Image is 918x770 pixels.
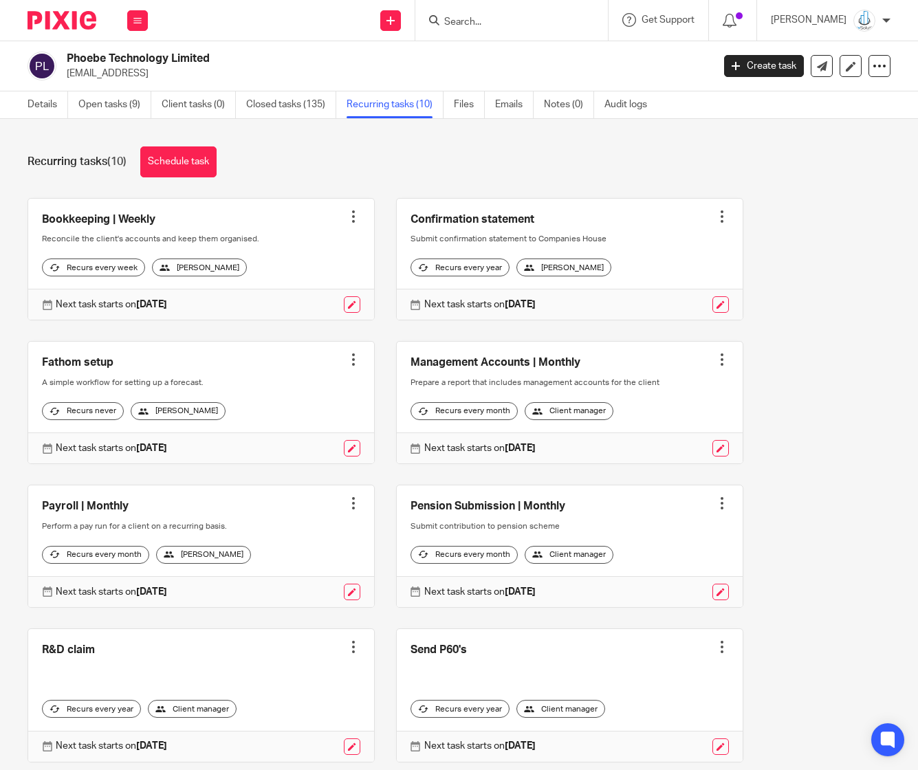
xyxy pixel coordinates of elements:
[424,441,536,455] p: Next task starts on
[525,402,613,420] div: Client manager
[505,587,536,597] strong: [DATE]
[136,587,167,597] strong: [DATE]
[525,546,613,564] div: Client manager
[136,300,167,309] strong: [DATE]
[516,258,611,276] div: [PERSON_NAME]
[443,16,567,29] input: Search
[505,300,536,309] strong: [DATE]
[604,91,657,118] a: Audit logs
[56,298,167,311] p: Next task starts on
[67,67,703,80] p: [EMAIL_ADDRESS]
[67,52,576,66] h2: Phoebe Technology Limited
[424,298,536,311] p: Next task starts on
[28,91,68,118] a: Details
[724,55,804,77] a: Create task
[411,402,518,420] div: Recurs every month
[505,443,536,453] strong: [DATE]
[28,155,127,169] h1: Recurring tasks
[140,146,217,177] a: Schedule task
[56,739,167,753] p: Next task starts on
[505,741,536,751] strong: [DATE]
[136,443,167,453] strong: [DATE]
[642,15,695,25] span: Get Support
[771,13,846,27] p: [PERSON_NAME]
[107,156,127,167] span: (10)
[411,700,510,718] div: Recurs every year
[347,91,444,118] a: Recurring tasks (10)
[411,258,510,276] div: Recurs every year
[78,91,151,118] a: Open tasks (9)
[152,258,247,276] div: [PERSON_NAME]
[42,402,124,420] div: Recurs never
[42,546,149,564] div: Recurs every month
[56,441,167,455] p: Next task starts on
[853,10,875,32] img: Logo_PNG.png
[42,258,145,276] div: Recurs every week
[156,546,251,564] div: [PERSON_NAME]
[42,700,141,718] div: Recurs every year
[56,585,167,599] p: Next task starts on
[136,741,167,751] strong: [DATE]
[424,739,536,753] p: Next task starts on
[495,91,534,118] a: Emails
[424,585,536,599] p: Next task starts on
[148,700,237,718] div: Client manager
[162,91,236,118] a: Client tasks (0)
[454,91,485,118] a: Files
[28,11,96,30] img: Pixie
[28,52,56,80] img: svg%3E
[131,402,226,420] div: [PERSON_NAME]
[516,700,605,718] div: Client manager
[411,546,518,564] div: Recurs every month
[544,91,594,118] a: Notes (0)
[246,91,336,118] a: Closed tasks (135)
